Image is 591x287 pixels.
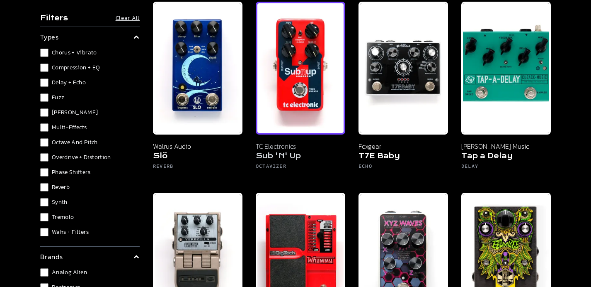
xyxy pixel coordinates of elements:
[153,141,242,151] p: Walrus Audio
[40,252,63,262] p: brands
[40,153,48,162] input: Overdrive + Distortion
[461,2,551,135] img: Cusack Music Tap a Delay
[52,108,98,117] span: [PERSON_NAME]
[40,252,140,262] summary: brands
[358,151,448,163] h5: T7E Baby
[52,198,68,206] span: Synth
[52,123,87,132] span: Multi-Effects
[358,2,448,135] img: Foxgear T7E Baby
[358,2,448,179] a: Foxgear T7E Baby Foxgear T7E Baby Echo
[40,168,48,177] input: Phase Shifters
[153,2,242,135] img: Walrus Audio Slö Multi-Texture Reverb Pedal - Noise Boyz
[153,2,242,179] a: Walrus Audio Slö Multi-Texture Reverb Pedal - Noise Boyz Walrus Audio Slö Reverb
[256,163,345,173] h6: Octavizer
[461,151,551,163] h5: Tap a Delay
[40,64,48,72] input: Compression + EQ
[40,213,48,221] input: Tremolo
[52,93,64,102] span: Fuzz
[40,93,48,102] input: Fuzz
[40,198,48,206] input: Synth
[153,163,242,173] h6: Reverb
[52,49,97,57] span: Chorus + Vibrato
[153,151,242,163] h5: Slö
[40,108,48,117] input: [PERSON_NAME]
[52,213,74,221] span: Tremolo
[52,183,70,191] span: Reverb
[461,2,551,179] a: Cusack Music Tap a Delay [PERSON_NAME] Music Tap a Delay Delay
[52,168,90,177] span: Phase Shifters
[40,32,59,42] p: types
[461,163,551,173] h6: Delay
[52,228,89,236] span: Wahs + Filters
[40,268,48,277] input: Analog Alien
[40,138,48,147] input: Octave and Pitch
[52,268,87,277] span: Analog Alien
[40,13,68,23] h4: Filters
[40,32,140,42] summary: types
[256,2,345,179] a: TC Electronic Sub'N'Up TC Electronics Sub 'N' Up Octavizer
[40,49,48,57] input: Chorus + Vibrato
[40,78,48,87] input: Delay + Echo
[461,141,551,151] p: [PERSON_NAME] Music
[52,64,100,72] span: Compression + EQ
[116,14,140,22] button: Clear All
[52,138,98,147] span: Octave and Pitch
[256,2,345,135] img: TC Electronic Sub'N'Up
[52,153,111,162] span: Overdrive + Distortion
[40,123,48,132] input: Multi-Effects
[256,141,345,151] p: TC Electronics
[358,163,448,173] h6: Echo
[52,78,86,87] span: Delay + Echo
[256,151,345,163] h5: Sub 'N' Up
[40,228,48,236] input: Wahs + Filters
[358,141,448,151] p: Foxgear
[40,183,48,191] input: Reverb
